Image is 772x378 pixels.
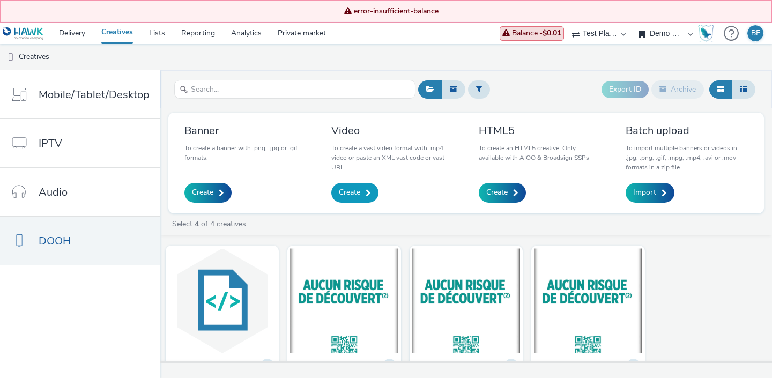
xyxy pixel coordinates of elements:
h3: Video [331,123,454,138]
span: DOOH [39,233,71,249]
strong: Demo Client [537,359,579,371]
strong: 4 [195,219,199,229]
span: Create [192,187,213,198]
a: Create [479,183,526,202]
h3: HTML5 [479,123,601,138]
p: To create a banner with .png, .jpg or .gif formats. [184,143,307,162]
img: Max Demo creative visual [290,248,398,353]
button: Export ID [602,81,649,98]
button: Table [732,80,755,99]
button: Grid [709,80,732,99]
a: Creatives [93,23,141,44]
a: Delivery [51,23,93,44]
span: Create [486,187,508,198]
img: undefined Logo [3,27,44,40]
p: To import multiple banners or videos in .jpg, .png, .gif, .mpg, .mp4, .avi or .mov formats in a z... [626,143,748,172]
span: Mobile/Tablet/Desktop [39,87,150,102]
a: Import [626,183,674,202]
strong: -$0.01 [539,28,561,38]
span: Import [633,187,656,198]
a: Balance:-$0.01 [500,26,564,40]
a: Create [184,183,232,202]
a: Create [331,183,378,202]
h3: Batch upload [626,123,748,138]
strong: Demo Client [415,359,457,371]
img: dooh [5,52,16,63]
div: Today's expenses are not yet included in the balance [500,26,564,40]
p: To create an HTML5 creative. Only available with AIOO & Broadsign SSPs [479,143,601,162]
span: error-insufficient-balance [22,6,761,17]
a: Reporting [173,23,223,44]
p: To create a vast video format with .mp4 video or paste an XML vast code or vast URL. [331,143,454,172]
img: Demo Creative Hawk visual [534,248,642,353]
a: Select of 4 creatives [171,219,250,229]
a: Lists [141,23,173,44]
a: Analytics [223,23,270,44]
strong: Demo Max [293,359,330,371]
img: Demo Creative Hawk (copy) visual [412,248,520,353]
a: Hawk Academy [698,25,718,42]
div: BF [751,25,760,41]
span: Create [339,187,360,198]
span: Audio [39,184,68,200]
button: Archive [651,80,704,99]
h3: Banner [184,123,307,138]
span: IPTV [39,136,62,151]
img: Hawk Academy [698,25,714,42]
img: Test Bauer visual [168,248,276,353]
a: Private market [270,23,334,44]
input: Search... [174,80,415,99]
span: Balance : [502,28,561,38]
strong: Demo Client [171,359,213,371]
